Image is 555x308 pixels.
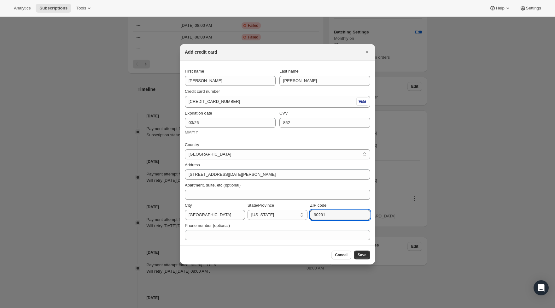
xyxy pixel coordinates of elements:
span: Phone number (optional) [185,223,230,228]
span: State/Province [248,203,274,208]
span: Apartment, suite, etc (optional) [185,183,241,187]
span: Analytics [14,6,31,11]
span: ZIP code [310,203,326,208]
button: Close [363,48,371,56]
button: Subscriptions [36,4,71,13]
span: Expiration date [185,111,212,115]
button: Settings [516,4,545,13]
button: Save [354,251,370,259]
span: Help [496,6,504,11]
span: Settings [526,6,541,11]
button: Cancel [331,251,351,259]
span: Save [358,252,366,258]
span: Credit card number [185,89,220,94]
span: Tools [76,6,86,11]
span: City [185,203,192,208]
span: CVV [279,111,288,115]
button: Analytics [10,4,34,13]
div: Open Intercom Messenger [534,280,549,295]
span: MM/YY [185,130,198,134]
h2: Add credit card [185,49,217,55]
button: Help [486,4,514,13]
span: Cancel [335,252,348,258]
span: Address [185,163,200,167]
span: Last name [279,69,299,74]
span: Country [185,142,199,147]
span: Subscriptions [39,6,67,11]
button: Tools [73,4,96,13]
span: First name [185,69,204,74]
